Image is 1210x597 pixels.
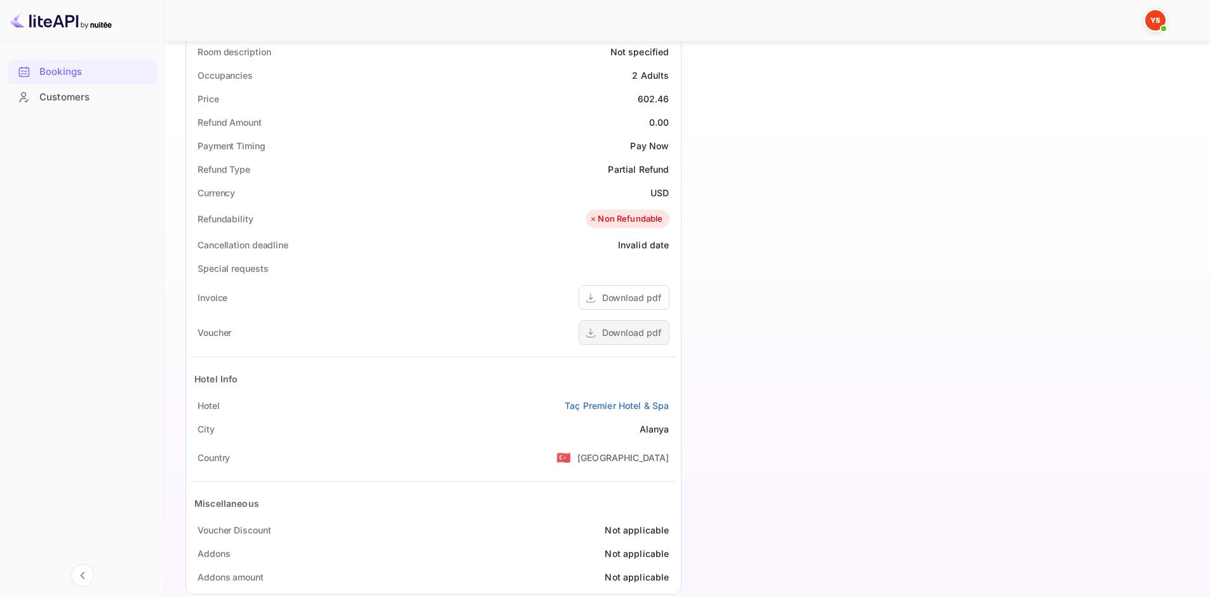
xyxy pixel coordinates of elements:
[198,212,253,225] div: Refundability
[198,186,235,199] div: Currency
[605,547,669,560] div: Not applicable
[71,564,94,587] button: Collapse navigation
[198,238,288,252] div: Cancellation deadline
[649,116,669,129] div: 0.00
[198,45,271,58] div: Room description
[577,451,669,464] div: [GEOGRAPHIC_DATA]
[8,60,157,84] div: Bookings
[198,139,266,152] div: Payment Timing
[650,186,669,199] div: USD
[638,92,669,105] div: 602.46
[640,422,669,436] div: Alanya
[39,90,151,105] div: Customers
[198,570,264,584] div: Addons amount
[610,45,669,58] div: Not specified
[632,69,669,82] div: 2 Adults
[10,10,112,30] img: LiteAPI logo
[630,139,669,152] div: Pay Now
[198,326,231,339] div: Voucher
[198,451,230,464] div: Country
[8,60,157,83] a: Bookings
[198,422,215,436] div: City
[198,163,250,176] div: Refund Type
[198,262,268,275] div: Special requests
[194,497,259,510] div: Miscellaneous
[565,399,669,412] a: Taç Premier Hotel & Spa
[39,65,151,79] div: Bookings
[8,85,157,110] div: Customers
[198,547,230,560] div: Addons
[1145,10,1166,30] img: Yandex Support
[605,570,669,584] div: Not applicable
[198,116,262,129] div: Refund Amount
[198,399,220,412] div: Hotel
[602,291,661,304] div: Download pdf
[556,446,571,469] span: United States
[605,523,669,537] div: Not applicable
[618,238,669,252] div: Invalid date
[198,92,219,105] div: Price
[198,69,253,82] div: Occupancies
[198,523,271,537] div: Voucher Discount
[608,163,669,176] div: Partial Refund
[198,291,227,304] div: Invoice
[194,372,238,386] div: Hotel Info
[602,326,661,339] div: Download pdf
[589,213,662,225] div: Non Refundable
[8,85,157,109] a: Customers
